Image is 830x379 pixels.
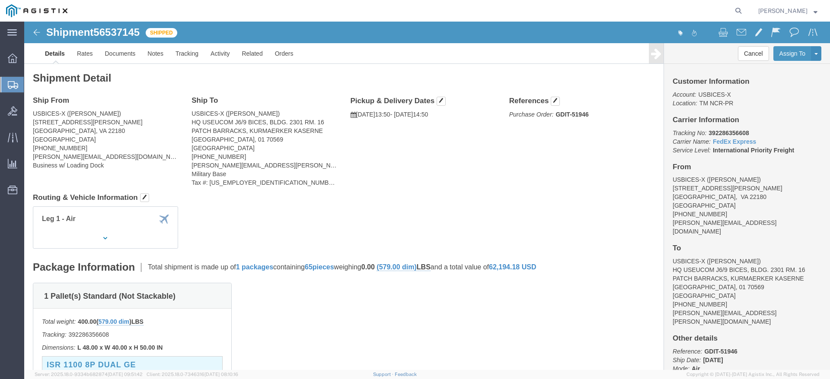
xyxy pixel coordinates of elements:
a: Feedback [395,372,417,377]
span: [DATE] 08:10:16 [204,372,238,377]
span: [DATE] 09:51:42 [108,372,143,377]
button: [PERSON_NAME] [758,6,818,16]
a: Support [373,372,395,377]
span: Client: 2025.18.0-7346316 [147,372,238,377]
span: Stuart Packer [758,6,808,16]
img: logo [6,4,67,17]
span: Server: 2025.18.0-9334b682874 [35,372,143,377]
span: Copyright © [DATE]-[DATE] Agistix Inc., All Rights Reserved [686,371,820,378]
iframe: FS Legacy Container [24,22,830,370]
